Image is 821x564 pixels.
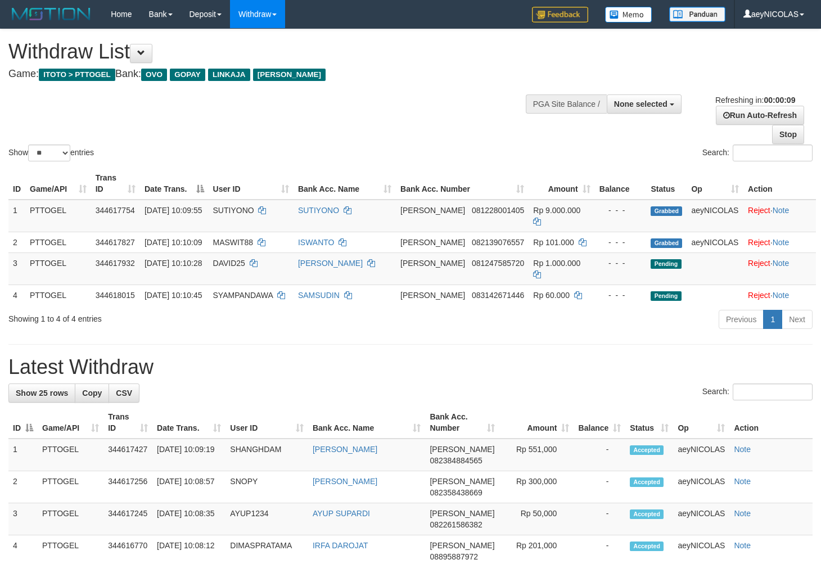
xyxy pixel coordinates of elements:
a: 1 [763,310,782,329]
td: SNOPY [225,471,308,503]
span: Accepted [630,542,664,551]
span: [DATE] 10:10:28 [145,259,202,268]
span: Grabbed [651,238,682,248]
strong: 00:00:09 [764,96,795,105]
a: IRFA DAROJAT [313,541,368,550]
a: Note [734,477,751,486]
a: Reject [748,238,770,247]
span: DAVID25 [213,259,245,268]
span: Pending [651,291,681,301]
td: PTTOGEL [38,503,103,535]
a: SUTIYONO [298,206,339,215]
span: [PERSON_NAME] [400,238,465,247]
td: aeyNICOLAS [687,232,743,252]
img: MOTION_logo.png [8,6,94,22]
td: [DATE] 10:08:35 [152,503,225,535]
span: Grabbed [651,206,682,216]
span: 344617932 [96,259,135,268]
th: Status [646,168,687,200]
td: · [743,232,816,252]
th: ID [8,168,25,200]
span: 344617827 [96,238,135,247]
a: SAMSUDIN [298,291,340,300]
button: None selected [607,94,682,114]
td: Rp 50,000 [499,503,574,535]
th: Bank Acc. Name: activate to sort column ascending [294,168,396,200]
td: · [743,252,816,285]
label: Show entries [8,145,94,161]
span: Copy 08895887972 to clipboard [430,552,478,561]
span: Copy 081228001405 to clipboard [472,206,524,215]
img: Button%20Memo.svg [605,7,652,22]
span: Copy 082139076557 to clipboard [472,238,524,247]
a: Next [782,310,813,329]
span: MASWIT88 [213,238,254,247]
a: Previous [719,310,764,329]
div: - - - [599,290,642,301]
th: Trans ID: activate to sort column ascending [91,168,140,200]
a: Note [773,206,790,215]
input: Search: [733,383,813,400]
a: Note [773,291,790,300]
span: Rp 101.000 [533,238,574,247]
a: Note [773,238,790,247]
td: 3 [8,252,25,285]
span: [DATE] 10:10:45 [145,291,202,300]
span: ITOTO > PTTOGEL [39,69,115,81]
td: - [574,471,625,503]
td: Rp 551,000 [499,439,574,471]
span: Copy 083142671446 to clipboard [472,291,524,300]
span: [PERSON_NAME] [430,541,494,550]
th: Balance [595,168,647,200]
span: SYAMPANDAWA [213,291,273,300]
td: - [574,439,625,471]
a: [PERSON_NAME] [313,445,377,454]
a: [PERSON_NAME] [313,477,377,486]
td: 344617256 [103,471,152,503]
th: Game/API: activate to sort column ascending [38,407,103,439]
td: aeyNICOLAS [673,439,729,471]
td: 1 [8,439,38,471]
th: Action [729,407,813,439]
th: Amount: activate to sort column ascending [529,168,594,200]
th: Date Trans.: activate to sort column ascending [152,407,225,439]
th: Balance: activate to sort column ascending [574,407,625,439]
td: 344617245 [103,503,152,535]
h1: Withdraw List [8,40,536,63]
td: PTTOGEL [38,471,103,503]
td: Rp 300,000 [499,471,574,503]
td: [DATE] 10:08:57 [152,471,225,503]
th: Bank Acc. Number: activate to sort column ascending [396,168,529,200]
td: PTTOGEL [38,439,103,471]
th: Game/API: activate to sort column ascending [25,168,91,200]
span: Copy [82,389,102,398]
span: Accepted [630,445,664,455]
td: 3 [8,503,38,535]
div: PGA Site Balance / [526,94,607,114]
span: Pending [651,259,681,269]
span: [PERSON_NAME] [400,259,465,268]
h1: Latest Withdraw [8,356,813,378]
span: SUTIYONO [213,206,254,215]
td: PTTOGEL [25,252,91,285]
a: Run Auto-Refresh [716,106,804,125]
div: - - - [599,258,642,269]
select: Showentries [28,145,70,161]
a: Note [734,541,751,550]
span: Copy 081247585720 to clipboard [472,259,524,268]
label: Search: [702,145,813,161]
a: ISWANTO [298,238,335,247]
td: aeyNICOLAS [687,200,743,232]
span: Copy 082358438669 to clipboard [430,488,482,497]
span: Copy 082384884565 to clipboard [430,456,482,465]
th: Date Trans.: activate to sort column descending [140,168,209,200]
th: User ID: activate to sort column ascending [209,168,294,200]
td: 4 [8,285,25,305]
td: 2 [8,232,25,252]
span: [PERSON_NAME] [400,291,465,300]
span: [PERSON_NAME] [400,206,465,215]
td: · [743,285,816,305]
td: 1 [8,200,25,232]
span: [PERSON_NAME] [253,69,326,81]
th: Amount: activate to sort column ascending [499,407,574,439]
